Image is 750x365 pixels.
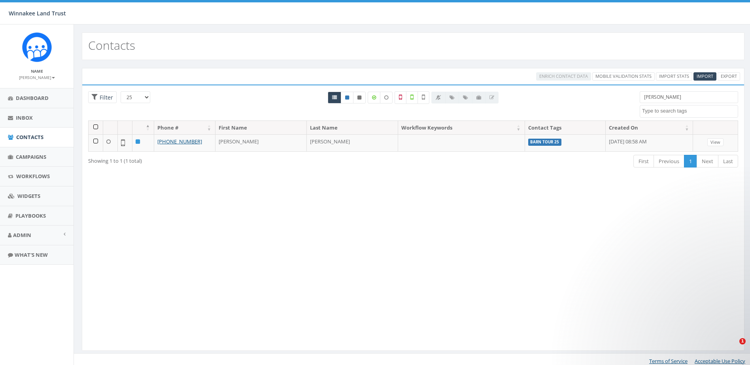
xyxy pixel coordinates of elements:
[398,121,525,135] th: Workflow Keywords: activate to sort column ascending
[357,95,361,100] i: This phone number is unsubscribed and has opted-out of all texts.
[395,91,406,104] label: Not a Mobile
[15,212,46,219] span: Playbooks
[345,95,349,100] i: This phone number is subscribed and will receive texts.
[13,231,31,239] span: Admin
[656,72,692,81] a: Import Stats
[718,72,740,81] a: Export
[16,173,50,180] span: Workflows
[606,121,693,135] th: Created On: activate to sort column ascending
[684,155,697,168] a: 1
[328,92,341,103] a: All contacts
[16,114,33,121] span: Inbox
[16,94,49,102] span: Dashboard
[739,338,746,344] span: 1
[368,92,380,103] label: Data Enriched
[697,73,713,79] span: CSV files only
[723,338,742,357] iframe: Intercom live chat
[406,91,418,104] label: Validated
[697,155,718,168] a: Next
[654,155,684,168] a: Previous
[640,91,738,103] input: Type to search
[697,73,713,79] span: Import
[633,155,654,168] a: First
[693,72,716,81] a: Import
[418,91,429,104] label: Not Validated
[380,92,393,103] label: Data not Enriched
[215,121,307,135] th: First Name
[154,121,215,135] th: Phone #: activate to sort column ascending
[22,32,52,62] img: Rally_Corp_Icon.png
[19,73,55,81] a: [PERSON_NAME]
[707,138,724,147] a: View
[16,134,43,141] span: Contacts
[19,75,55,80] small: [PERSON_NAME]
[9,9,66,17] span: Winnakee Land Trust
[592,72,655,81] a: Mobile Validation Stats
[88,154,352,165] div: Showing 1 to 1 (1 total)
[307,121,398,135] th: Last Name
[16,153,46,160] span: Campaigns
[606,134,693,151] td: [DATE] 08:58 AM
[649,357,688,365] a: Terms of Service
[157,138,202,145] a: [PHONE_NUMBER]
[353,92,366,103] a: Opted Out
[98,94,113,101] span: Filter
[215,134,307,151] td: [PERSON_NAME]
[695,357,745,365] a: Acceptable Use Policy
[307,134,398,151] td: [PERSON_NAME]
[341,92,353,103] a: Active
[15,251,48,258] span: What's New
[525,121,606,135] th: Contact Tags
[528,139,562,146] label: Barn Tour 25
[88,91,117,103] span: Advance Filter
[718,155,738,168] a: Last
[88,39,135,52] h2: Contacts
[31,68,43,74] small: Name
[17,192,40,199] span: Widgets
[642,107,738,115] textarea: Search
